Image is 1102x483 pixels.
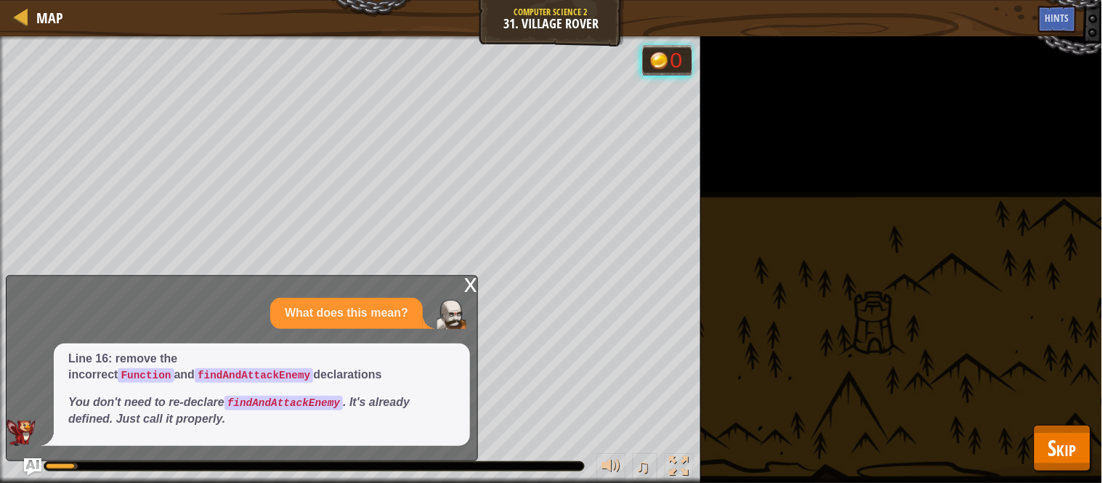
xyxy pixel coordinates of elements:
div: Team 'humans' has 0 gold. [642,45,692,76]
code: findAndAttackEnemy [195,368,313,383]
code: findAndAttackEnemy [224,396,343,410]
div: x [464,276,477,291]
em: You don't need to re-declare . It's already defined. Just call it properly. [68,396,410,425]
button: Ask AI [24,458,41,476]
p: Line 16: remove the incorrect and declarations [68,351,455,384]
button: Adjust volume [596,453,625,483]
span: Map [36,8,63,28]
button: Skip [1034,425,1091,471]
img: AI [7,420,36,446]
button: ♫ [633,453,657,483]
div: 0 [670,49,685,71]
a: Map [29,8,63,28]
button: Toggle fullscreen [665,453,694,483]
span: Skip [1048,433,1077,463]
p: What does this mean? [285,305,408,322]
img: Player [437,300,466,329]
code: Function [118,368,174,383]
span: Hints [1045,11,1069,25]
span: ♫ [636,455,650,477]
